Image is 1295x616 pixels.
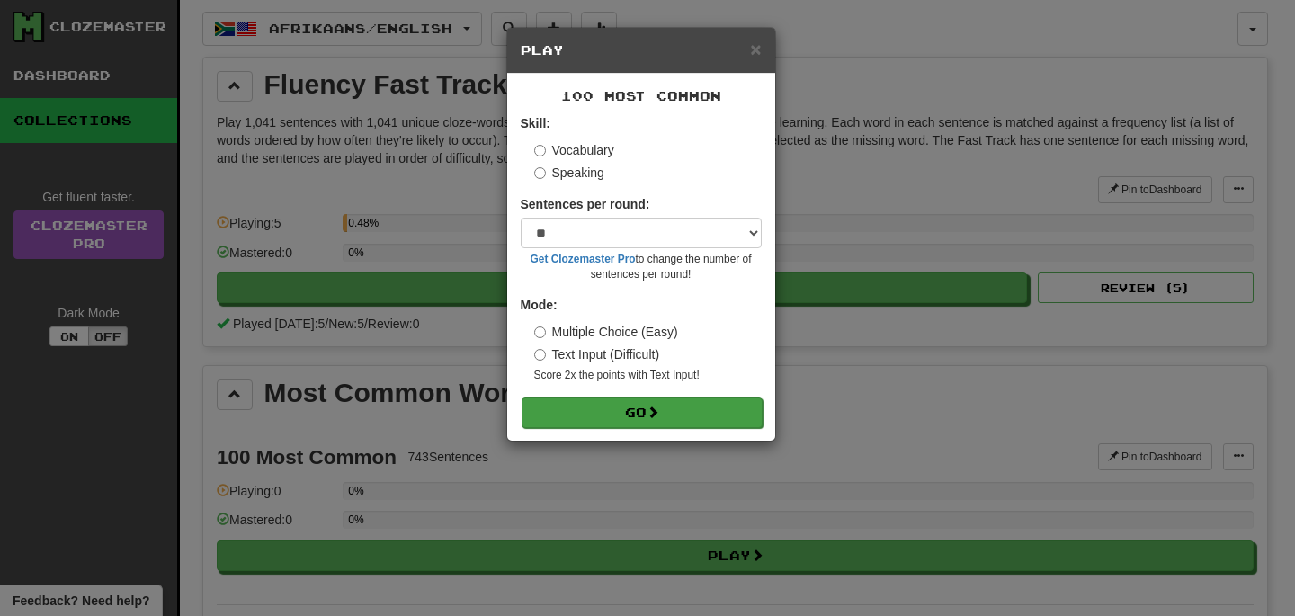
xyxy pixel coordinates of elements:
[534,164,604,182] label: Speaking
[534,326,546,338] input: Multiple Choice (Easy)
[531,253,636,265] a: Get Clozemaster Pro
[521,298,558,312] strong: Mode:
[534,368,762,383] small: Score 2x the points with Text Input !
[522,397,763,428] button: Go
[521,195,650,213] label: Sentences per round:
[534,145,546,156] input: Vocabulary
[534,345,660,363] label: Text Input (Difficult)
[750,40,761,58] button: Close
[561,88,721,103] span: 100 Most Common
[521,252,762,282] small: to change the number of sentences per round!
[521,41,762,59] h5: Play
[750,39,761,59] span: ×
[534,141,614,159] label: Vocabulary
[534,349,546,361] input: Text Input (Difficult)
[534,167,546,179] input: Speaking
[534,323,678,341] label: Multiple Choice (Easy)
[521,116,550,130] strong: Skill:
